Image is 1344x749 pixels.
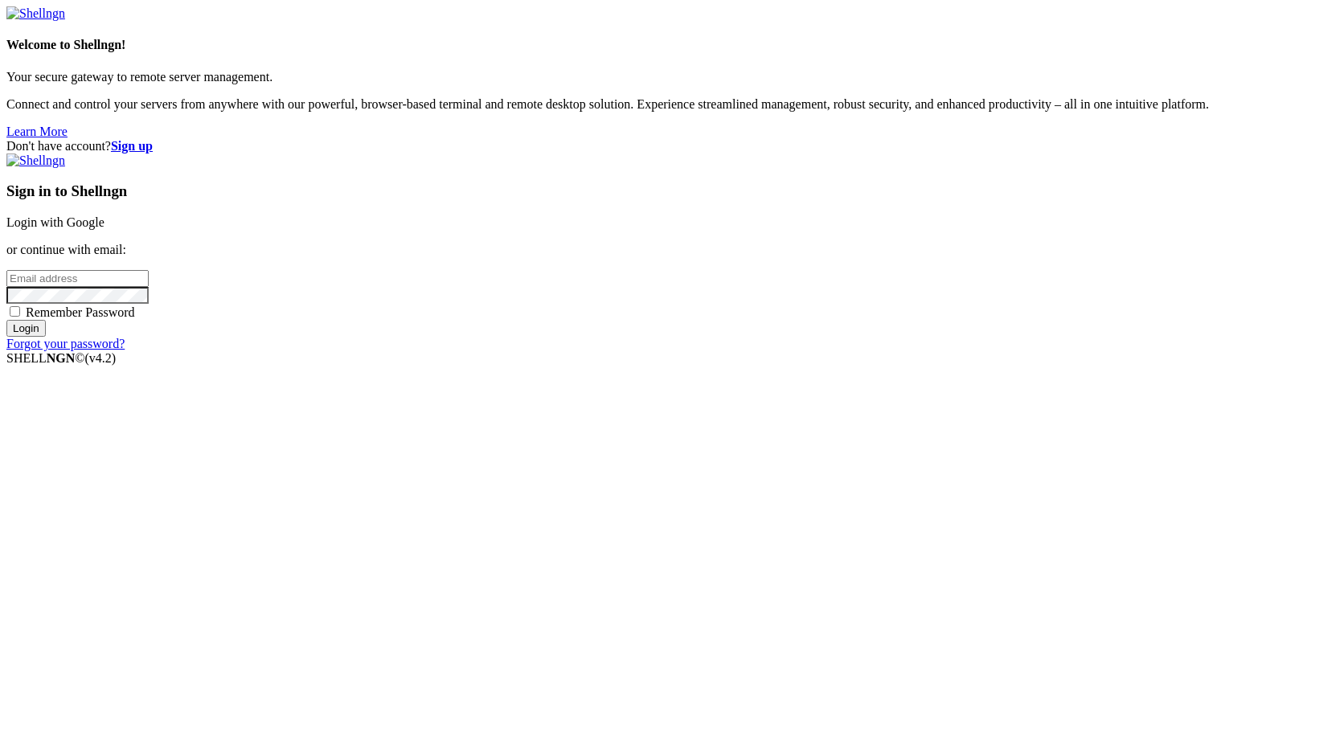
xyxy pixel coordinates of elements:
a: Learn More [6,125,68,138]
input: Remember Password [10,306,20,317]
span: Remember Password [26,305,135,319]
span: SHELL © [6,351,116,365]
p: or continue with email: [6,243,1338,257]
img: Shellngn [6,6,65,21]
p: Connect and control your servers from anywhere with our powerful, browser-based terminal and remo... [6,97,1338,112]
span: 4.2.0 [85,351,117,365]
a: Forgot your password? [6,337,125,350]
a: Login with Google [6,215,104,229]
a: Sign up [111,139,153,153]
b: NGN [47,351,76,365]
input: Login [6,320,46,337]
p: Your secure gateway to remote server management. [6,70,1338,84]
div: Don't have account? [6,139,1338,153]
h4: Welcome to Shellngn! [6,38,1338,52]
input: Email address [6,270,149,287]
h3: Sign in to Shellngn [6,182,1338,200]
img: Shellngn [6,153,65,168]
